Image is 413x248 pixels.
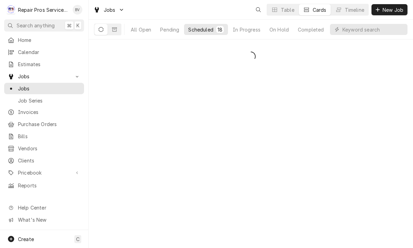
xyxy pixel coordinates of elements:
[18,169,70,176] span: Pricebook
[6,5,16,15] div: R
[91,4,127,16] a: Go to Jobs
[18,204,80,211] span: Help Center
[18,36,81,44] span: Home
[67,22,72,29] span: ⌘
[4,83,84,94] a: Jobs
[18,61,81,68] span: Estimates
[73,5,82,15] div: BV
[76,22,80,29] span: K
[218,26,222,33] div: 18
[4,95,84,106] a: Job Series
[269,26,289,33] div: On Hold
[4,143,84,154] a: Vendors
[18,121,81,128] span: Purchase Orders
[4,180,84,191] a: Reports
[18,97,81,104] span: Job Series
[4,19,84,32] button: Search anything⌘K
[313,6,327,14] div: Cards
[18,145,81,152] span: Vendors
[17,22,55,29] span: Search anything
[18,48,81,56] span: Calendar
[104,6,116,14] span: Jobs
[246,49,256,64] span: Loading...
[18,133,81,140] span: Bills
[73,5,82,15] div: Brian Volker's Avatar
[371,4,407,15] button: New Job
[160,26,179,33] div: Pending
[4,202,84,213] a: Go to Help Center
[4,214,84,225] a: Go to What's New
[381,6,405,14] span: New Job
[4,46,84,58] a: Calendar
[4,71,84,82] a: Go to Jobs
[4,167,84,178] a: Go to Pricebook
[18,157,81,164] span: Clients
[89,49,413,64] div: Scheduled Jobs List Loading
[342,24,404,35] input: Keyword search
[18,85,81,92] span: Jobs
[4,59,84,70] a: Estimates
[18,73,70,80] span: Jobs
[298,26,324,33] div: Completed
[18,182,81,189] span: Reports
[131,26,151,33] div: All Open
[18,236,34,242] span: Create
[253,4,264,15] button: Open search
[233,26,260,33] div: In Progress
[18,6,69,14] div: Repair Pros Services Inc
[345,6,364,14] div: Timeline
[76,236,80,243] span: C
[6,5,16,15] div: Repair Pros Services Inc's Avatar
[18,216,80,223] span: What's New
[4,131,84,142] a: Bills
[4,118,84,130] a: Purchase Orders
[188,26,213,33] div: Scheduled
[4,155,84,166] a: Clients
[281,6,294,14] div: Table
[18,108,81,116] span: Invoices
[4,106,84,118] a: Invoices
[4,34,84,46] a: Home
